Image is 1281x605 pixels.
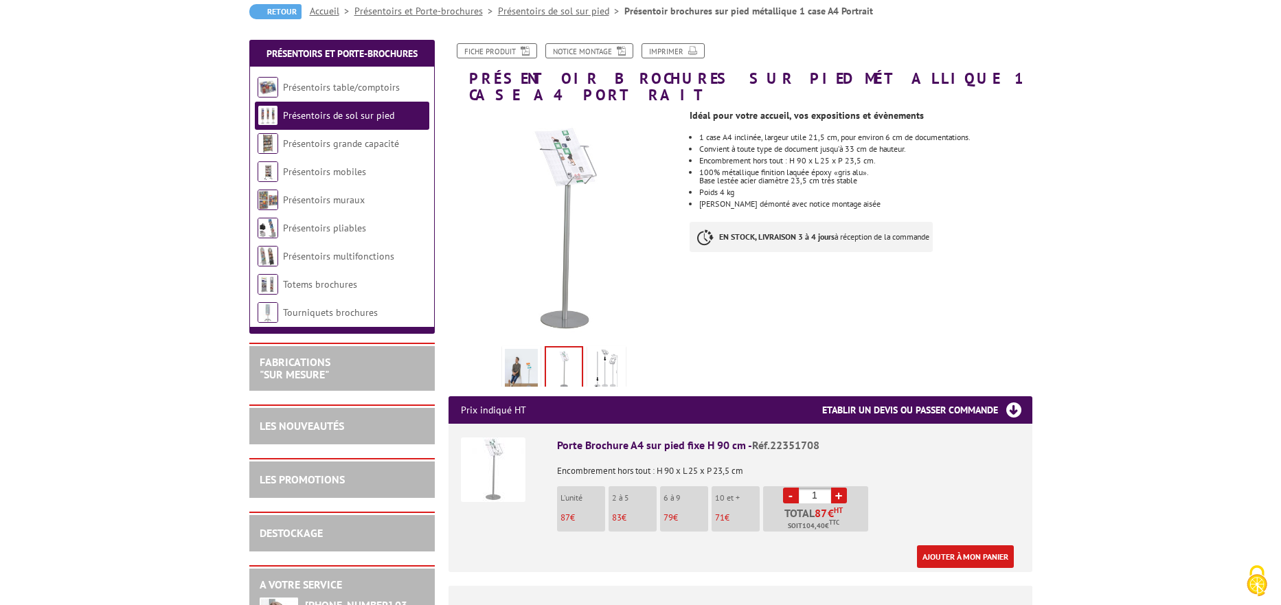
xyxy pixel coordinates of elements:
[590,349,623,391] img: 22351708_dessin.jpg
[664,513,708,523] p: €
[461,396,526,424] p: Prix indiqué HT
[802,521,825,532] span: 104,40
[917,545,1014,568] a: Ajouter à mon panier
[560,493,605,503] p: L'unité
[715,512,725,523] span: 71
[505,349,538,391] img: porte_brochure_a4_sur_pied_fixe_h90cm_22351708_mise_en_scene.jpg
[642,43,705,58] a: Imprimer
[249,4,302,19] a: Retour
[560,512,570,523] span: 87
[1240,564,1274,598] img: Cookies (fenêtre modale)
[624,4,873,18] li: Présentoir brochures sur pied métallique 1 case A4 Portrait
[260,472,345,486] a: LES PROMOTIONS
[699,145,1032,153] li: Convient à toute type de document jusqu’à 33 cm de hauteur.
[612,513,657,523] p: €
[546,347,582,390] img: presentoirs_brochures_22351708_1.jpg
[461,437,525,502] img: Porte Brochure A4 sur pied fixe H 90 cm
[283,81,400,93] a: Présentoirs table/comptoirs
[283,137,399,150] a: Présentoirs grande capacité
[258,246,278,266] img: Présentoirs multifonctions
[457,43,537,58] a: Fiche produit
[267,47,418,60] a: Présentoirs et Porte-brochures
[699,188,1032,196] li: Poids 4 kg
[815,507,828,518] span: 87
[690,222,933,252] p: à réception de la commande
[690,109,924,122] strong: Idéal pour votre accueil, vos expositions et évènements
[715,513,760,523] p: €
[664,512,673,523] span: 79
[283,222,366,234] a: Présentoirs pliables
[438,43,1043,103] h1: Présentoir brochures sur pied métallique 1 case A4 Portrait
[283,278,357,290] a: Totems brochures
[699,133,1032,141] li: 1 case A4 inclinée, largeur utile 21,5 cm, pour environ 6 cm de documentations.
[283,250,394,262] a: Présentoirs multifonctions
[715,493,760,503] p: 10 et +
[664,493,708,503] p: 6 à 9
[258,161,278,182] img: Présentoirs mobiles
[557,437,1020,453] div: Porte Brochure A4 sur pied fixe H 90 cm -
[258,274,278,295] img: Totems brochures
[612,512,622,523] span: 83
[258,190,278,210] img: Présentoirs muraux
[767,507,868,532] p: Total
[788,521,839,532] span: Soit €
[822,396,1032,424] h3: Etablir un devis ou passer commande
[449,110,680,341] img: presentoirs_brochures_22351708_1.jpg
[258,133,278,154] img: Présentoirs grande capacité
[260,355,330,381] a: FABRICATIONS"Sur Mesure"
[283,165,366,178] a: Présentoirs mobiles
[310,5,354,17] a: Accueil
[719,231,835,242] strong: EN STOCK, LIVRAISON 3 à 4 jours
[260,419,344,433] a: LES NOUVEAUTÉS
[699,168,1032,185] li: 100% métallique finition laquée époxy «gris alu». Base lestée acier diamètre 23,5 cm très stable
[752,438,819,452] span: Réf.22351708
[258,105,278,126] img: Présentoirs de sol sur pied
[831,488,847,503] a: +
[498,5,624,17] a: Présentoirs de sol sur pied
[699,157,1032,165] li: Encombrement hors tout : H 90 x L 25 x P 23,5 cm.
[829,518,839,526] sup: TTC
[258,302,278,323] img: Tourniquets brochures
[283,109,394,122] a: Présentoirs de sol sur pied
[260,526,323,540] a: DESTOCKAGE
[258,218,278,238] img: Présentoirs pliables
[260,579,424,591] h2: A votre service
[557,457,1020,476] p: Encombrement hors tout : H 90 x L 25 x P 23,5 cm
[545,43,633,58] a: Notice Montage
[699,200,1032,208] li: [PERSON_NAME] démonté avec notice montage aisée
[283,306,378,319] a: Tourniquets brochures
[612,493,657,503] p: 2 à 5
[354,5,498,17] a: Présentoirs et Porte-brochures
[828,507,834,518] span: €
[283,194,365,206] a: Présentoirs muraux
[834,505,843,515] sup: HT
[560,513,605,523] p: €
[783,488,799,503] a: -
[1233,558,1281,605] button: Cookies (fenêtre modale)
[258,77,278,98] img: Présentoirs table/comptoirs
